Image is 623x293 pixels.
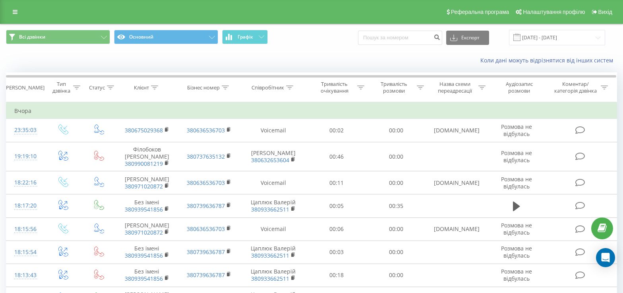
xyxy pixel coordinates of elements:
[426,119,488,142] td: [DOMAIN_NAME]
[307,194,366,217] td: 00:05
[125,182,163,190] a: 380971020872
[116,171,178,194] td: [PERSON_NAME]
[116,194,178,217] td: Без імені
[6,103,617,119] td: Вчора
[366,119,426,142] td: 00:00
[240,217,307,241] td: Voicemail
[187,179,225,186] a: 380636536703
[14,221,37,237] div: 18:15:56
[307,241,366,264] td: 00:03
[373,81,415,94] div: Тривалість розмови
[240,241,307,264] td: Цаплюк Валерій
[116,142,178,171] td: Філобоков [PERSON_NAME]
[358,31,442,45] input: Пошук за номером
[14,149,37,164] div: 19:19:10
[125,160,163,167] a: 380990081219
[307,264,366,287] td: 00:18
[114,30,218,44] button: Основний
[240,142,307,171] td: [PERSON_NAME]
[366,217,426,241] td: 00:00
[307,171,366,194] td: 00:11
[523,9,585,15] span: Налаштування профілю
[501,123,532,138] span: Розмова не відбулась
[446,31,489,45] button: Експорт
[125,206,163,213] a: 380939541856
[501,244,532,259] span: Розмова не відбулась
[187,271,225,279] a: 380739636787
[14,122,37,138] div: 23:35:03
[252,84,284,91] div: Співробітник
[222,30,268,44] button: Графік
[238,34,253,40] span: Графік
[125,126,163,134] a: 380675029368
[366,171,426,194] td: 00:00
[480,56,617,64] a: Коли дані можуть відрізнятися вiд інших систем
[501,268,532,282] span: Розмова не відбулась
[501,221,532,236] span: Розмова не відбулась
[501,175,532,190] span: Розмова не відбулась
[434,81,476,94] div: Назва схеми переадресації
[187,225,225,233] a: 380636536703
[125,275,163,282] a: 380939541856
[251,156,289,164] a: 380632653604
[125,229,163,236] a: 380971020872
[187,248,225,256] a: 380739636787
[187,202,225,210] a: 380739636787
[240,264,307,287] td: Цаплюк Валерій
[240,119,307,142] td: Voicemail
[251,275,289,282] a: 380933662511
[14,268,37,283] div: 18:13:43
[426,217,488,241] td: [DOMAIN_NAME]
[19,34,45,40] span: Всі дзвінки
[307,119,366,142] td: 00:02
[240,171,307,194] td: Voicemail
[251,206,289,213] a: 380933662511
[314,81,355,94] div: Тривалість очікування
[495,81,543,94] div: Аудіозапис розмови
[187,84,220,91] div: Бізнес номер
[366,194,426,217] td: 00:35
[307,217,366,241] td: 00:06
[426,171,488,194] td: [DOMAIN_NAME]
[251,252,289,259] a: 380933662511
[552,81,599,94] div: Коментар/категорія дзвінка
[598,9,612,15] span: Вихід
[134,84,149,91] div: Клієнт
[366,142,426,171] td: 00:00
[366,241,426,264] td: 00:00
[240,194,307,217] td: Цаплюк Валерій
[116,241,178,264] td: Без імені
[14,244,37,260] div: 18:15:54
[14,198,37,213] div: 18:17:20
[116,217,178,241] td: [PERSON_NAME]
[451,9,509,15] span: Реферальна програма
[6,30,110,44] button: Всі дзвінки
[501,149,532,164] span: Розмова не відбулась
[366,264,426,287] td: 00:00
[307,142,366,171] td: 00:46
[125,252,163,259] a: 380939541856
[187,126,225,134] a: 380636536703
[89,84,105,91] div: Статус
[51,81,71,94] div: Тип дзвінка
[4,84,44,91] div: [PERSON_NAME]
[14,175,37,190] div: 18:22:16
[187,153,225,160] a: 380737635132
[596,248,615,267] div: Open Intercom Messenger
[116,264,178,287] td: Без імені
